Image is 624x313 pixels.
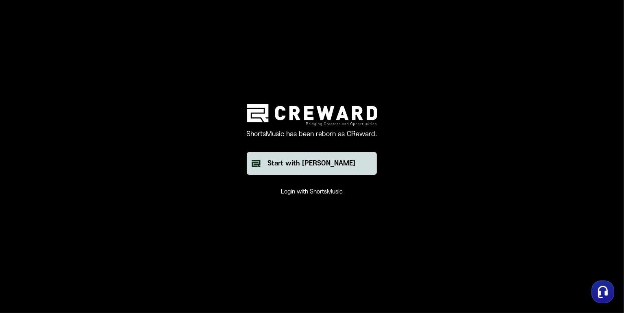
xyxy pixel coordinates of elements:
span: 設定 [126,258,135,264]
div: Start with [PERSON_NAME] [268,159,356,168]
a: Start with [PERSON_NAME] [247,152,378,175]
a: ホーム [2,246,54,266]
img: creward logo [247,104,377,126]
button: Login with ShortsMusic [281,188,343,196]
button: Start with [PERSON_NAME] [247,152,377,175]
p: ShortsMusic has been reborn as CReward. [247,129,378,139]
span: ホーム [21,258,35,264]
span: チャット [70,258,89,265]
a: 設定 [105,246,156,266]
a: チャット [54,246,105,266]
